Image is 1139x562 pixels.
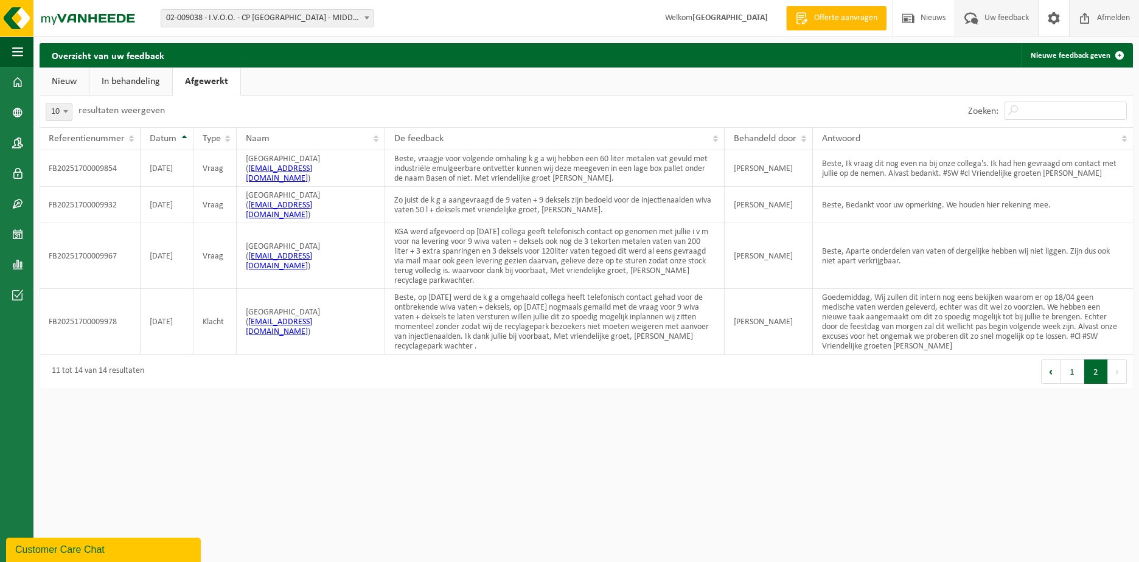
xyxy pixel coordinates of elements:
[813,150,1133,187] td: Beste, Ik vraag dit nog even na bij onze collega's. Ik had hen gevraagd om contact met jullie op ...
[203,134,221,144] span: Type
[193,223,237,289] td: Vraag
[385,187,725,223] td: Zo juist de k g a aangevraagd de 9 vaten + 9 deksels zijn bedoeld voor de injectienaalden wiva va...
[811,12,880,24] span: Offerte aanvragen
[394,134,444,144] span: De feedback
[1041,359,1061,384] button: Previous
[1061,359,1084,384] button: 1
[725,289,813,355] td: [PERSON_NAME]
[141,187,193,223] td: [DATE]
[89,68,172,95] a: In behandeling
[813,289,1133,355] td: Goedemiddag, Wij zullen dit intern nog eens bekijken waarom er op 18/04 geen medische vaten werde...
[734,134,796,144] span: Behandeld door
[237,150,385,187] td: [GEOGRAPHIC_DATA] ( )
[40,150,141,187] td: FB20251700009854
[1084,359,1108,384] button: 2
[786,6,886,30] a: Offerte aanvragen
[193,150,237,187] td: Vraag
[246,252,312,271] a: [EMAIL_ADDRESS][DOMAIN_NAME]
[40,68,89,95] a: Nieuw
[40,223,141,289] td: FB20251700009967
[692,13,768,23] strong: [GEOGRAPHIC_DATA]
[725,223,813,289] td: [PERSON_NAME]
[40,289,141,355] td: FB20251700009978
[385,223,725,289] td: KGA werd afgevoerd op [DATE] collega geeft telefonisch contact op genomen met jullie i v m voor n...
[813,187,1133,223] td: Beste, Bedankt voor uw opmerking. We houden hier rekening mee.
[725,150,813,187] td: [PERSON_NAME]
[246,164,312,183] a: [EMAIL_ADDRESS][DOMAIN_NAME]
[46,361,144,383] div: 11 tot 14 van 14 resultaten
[1021,43,1132,68] a: Nieuwe feedback geven
[193,289,237,355] td: Klacht
[40,187,141,223] td: FB20251700009932
[813,223,1133,289] td: Beste, Aparte onderdelen van vaten of dergelijke hebben wij niet liggen. Zijn dus ook niet apart ...
[141,289,193,355] td: [DATE]
[161,9,374,27] span: 02-009038 - I.V.O.O. - CP MIDDELKERKE - MIDDELKERKE
[822,134,860,144] span: Antwoord
[237,223,385,289] td: [GEOGRAPHIC_DATA] ( )
[1108,359,1127,384] button: Next
[161,10,373,27] span: 02-009038 - I.V.O.O. - CP MIDDELKERKE - MIDDELKERKE
[46,103,72,120] span: 10
[246,201,312,220] a: [EMAIL_ADDRESS][DOMAIN_NAME]
[6,535,203,562] iframe: chat widget
[385,150,725,187] td: Beste, vraagje voor volgende omhaling k g a wij hebben een 60 liter metalen vat gevuld met indust...
[968,106,998,116] label: Zoeken:
[193,187,237,223] td: Vraag
[40,43,176,67] h2: Overzicht van uw feedback
[141,223,193,289] td: [DATE]
[246,317,312,336] a: [EMAIL_ADDRESS][DOMAIN_NAME]
[246,134,270,144] span: Naam
[150,134,176,144] span: Datum
[725,187,813,223] td: [PERSON_NAME]
[237,289,385,355] td: [GEOGRAPHIC_DATA] ( )
[385,289,725,355] td: Beste, op [DATE] werd de k g a omgehaald collega heeft telefonisch contact gehad voor de ontbreke...
[173,68,240,95] a: Afgewerkt
[78,106,165,116] label: resultaten weergeven
[49,134,125,144] span: Referentienummer
[141,150,193,187] td: [DATE]
[237,187,385,223] td: [GEOGRAPHIC_DATA] ( )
